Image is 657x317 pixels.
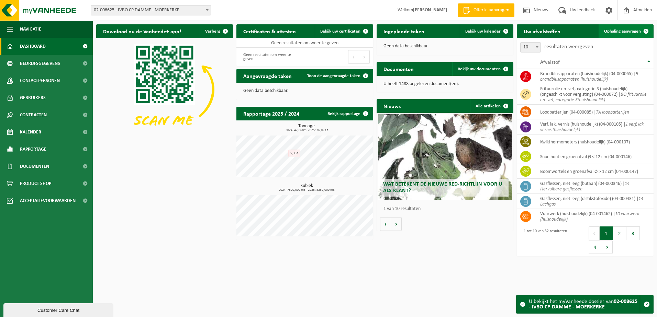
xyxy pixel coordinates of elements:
[613,226,626,240] button: 2
[540,60,560,65] span: Afvalstof
[377,24,431,38] h2: Ingeplande taken
[322,107,372,120] a: Bekijk rapportage
[20,55,60,72] span: Bedrijfsgegevens
[589,240,602,254] button: 4
[383,207,510,211] p: 1 van 10 resultaten
[96,38,233,141] img: Download de VHEPlus App
[540,92,647,103] i: BO frituurolie en -vet, categorie 3(huishoudelijk)
[596,110,629,115] i: 7A loodbatterijen
[20,175,51,192] span: Product Shop
[520,226,567,255] div: 1 tot 10 van 32 resultaten
[236,24,303,38] h2: Certificaten & attesten
[288,150,300,157] div: 5,33 t
[472,7,511,14] span: Offerte aanvragen
[236,38,373,48] td: Geen resultaten om weer te geven
[602,240,613,254] button: Next
[240,188,373,192] span: 2024: 7520,000 m3 - 2025: 5230,000 m3
[458,67,501,71] span: Bekijk uw documenten
[91,5,211,15] span: 02-008625 - IVBO CP DAMME - MOERKERKE
[302,69,372,83] a: Toon de aangevraagde taken
[20,89,46,106] span: Gebruikers
[20,124,41,141] span: Kalender
[20,21,41,38] span: Navigatie
[315,24,372,38] a: Bekijk uw certificaten
[535,84,654,105] td: frituurolie en -vet, categorie 3 (huishoudelijk) (ongeschikt voor vergisting) (04-000072) |
[236,69,299,82] h2: Aangevraagde taken
[540,211,639,222] i: 10 vuurwerk (huishoudelijk)
[20,141,46,158] span: Rapportage
[240,124,373,132] h3: Tonnage
[383,44,506,49] p: Geen data beschikbaar.
[380,217,391,231] button: Vorige
[521,43,541,52] span: 10
[205,29,220,34] span: Verberg
[540,181,630,192] i: 14 Hervulbare gasflessen
[535,164,654,179] td: boomwortels en groenafval Ø > 12 cm (04-000147)
[413,8,447,13] strong: [PERSON_NAME]
[20,192,76,209] span: Acceptatievoorwaarden
[535,69,654,84] td: brandblusapparaten (huishoudelijk) (04-000065) |
[96,24,188,38] h2: Download nu de Vanheede+ app!
[320,29,360,34] span: Bekijk uw certificaten
[452,62,513,76] a: Bekijk uw documenten
[535,179,654,194] td: gasflessen, niet leeg (butaan) (04-000346) |
[20,106,47,124] span: Contracten
[626,226,640,240] button: 3
[535,149,654,164] td: snoeihout en groenafval Ø < 12 cm (04-000146)
[544,44,593,49] label: resultaten weergeven
[540,71,638,82] i: 9 brandblusapparaten (huishoudelijk)
[91,5,211,15] span: 02-008625 - IVBO CP DAMME - MOERKERKE
[377,62,421,75] h2: Documenten
[517,24,567,38] h2: Uw afvalstoffen
[20,38,46,55] span: Dashboard
[378,114,512,200] a: Wat betekent de nieuwe RED-richtlijn voor u als klant?
[458,3,514,17] a: Offerte aanvragen
[540,122,645,132] i: 1 verf, lak, vernis (huishoudelijk)
[240,184,373,192] h3: Kubiek
[359,50,370,64] button: Next
[307,74,360,78] span: Toon de aangevraagde taken
[377,99,408,113] h2: Nieuws
[200,24,232,38] button: Verberg
[391,217,402,231] button: Volgende
[535,194,654,209] td: gasflessen, niet leeg (distikstofoxide) (04-000431) |
[535,209,654,224] td: vuurwerk (huishoudelijk) (04-001462) |
[535,134,654,149] td: kwikthermometers (huishoudelijk) (04-000107)
[470,99,513,113] a: Alle artikelen
[348,50,359,64] button: Previous
[20,158,49,175] span: Documenten
[529,299,637,310] strong: 02-008625 - IVBO CP DAMME - MOERKERKE
[535,119,654,134] td: verf, lak, vernis (huishoudelijk) (04-000105) |
[529,295,640,313] div: U bekijkt het myVanheede dossier van
[460,24,513,38] a: Bekijk uw kalender
[589,226,600,240] button: Previous
[600,226,613,240] button: 1
[243,89,366,93] p: Geen data beschikbaar.
[540,196,643,207] i: 14 Lachgas
[383,181,502,193] span: Wat betekent de nieuwe RED-richtlijn voor u als klant?
[240,49,301,64] div: Geen resultaten om weer te geven
[20,72,60,89] span: Contactpersonen
[236,107,306,120] h2: Rapportage 2025 / 2024
[599,24,653,38] a: Ophaling aanvragen
[604,29,641,34] span: Ophaling aanvragen
[465,29,501,34] span: Bekijk uw kalender
[520,42,541,52] span: 10
[535,105,654,119] td: loodbatterijen (04-000085) |
[240,129,373,132] span: 2024: 42,868 t - 2025: 36,023 t
[383,82,506,86] p: U heeft 1488 ongelezen document(en).
[3,302,115,317] iframe: chat widget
